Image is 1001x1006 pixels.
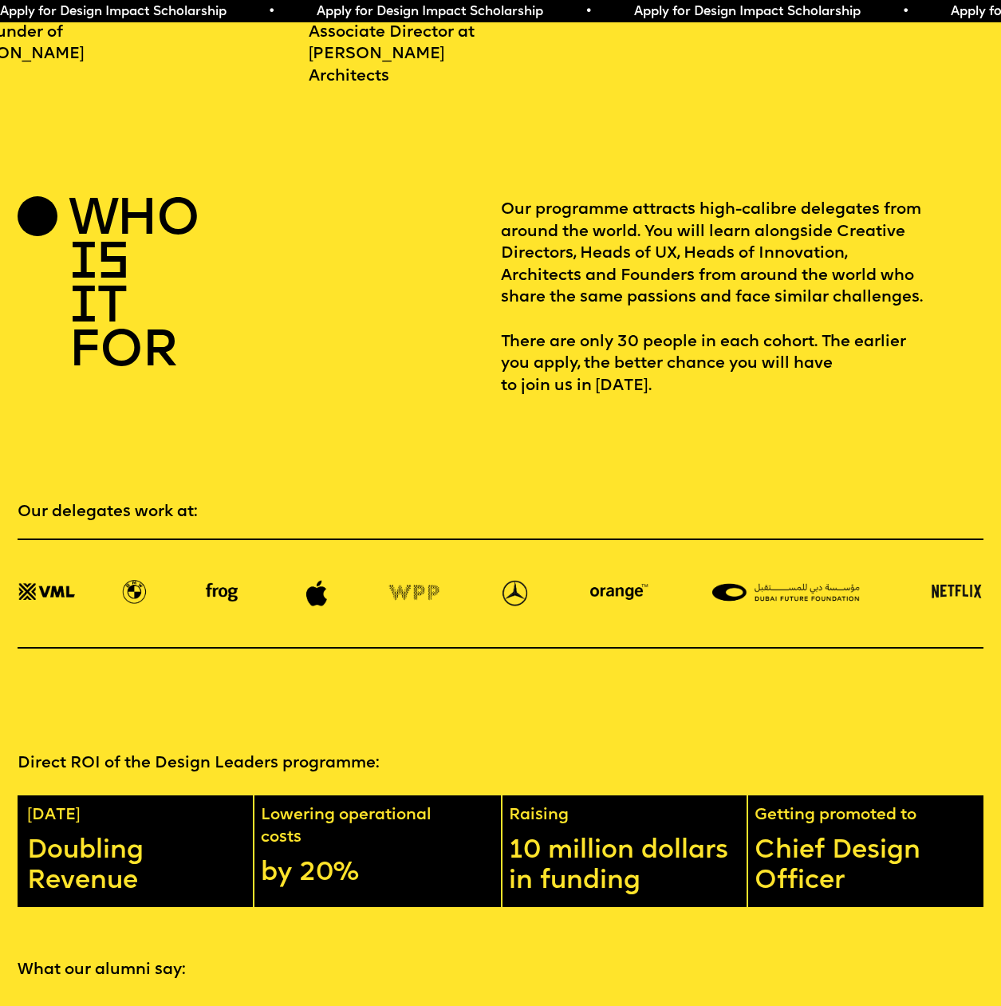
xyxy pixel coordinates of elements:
[509,805,747,827] p: Raising
[261,805,491,849] p: Lowering operational costs
[18,960,983,982] p: What our alumni say:
[755,805,992,827] p: Getting promoted to
[755,837,992,897] p: Chief Design Officer
[27,805,242,827] p: [DATE]
[261,859,491,890] p: by 20%
[27,837,242,897] p: Doubling Revenue
[69,199,169,375] h2: who is it for
[268,6,275,18] span: •
[309,22,489,89] p: Associate Director at [PERSON_NAME] Architects
[501,199,984,397] p: Our programme attracts high-calibre delegates from around the world. You will learn alongside Cre...
[902,6,909,18] span: •
[585,6,592,18] span: •
[18,753,983,775] p: Direct ROI of the Design Leaders programme:
[18,502,983,524] p: Our delegates work at:
[509,837,747,897] p: 10 million dollars in funding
